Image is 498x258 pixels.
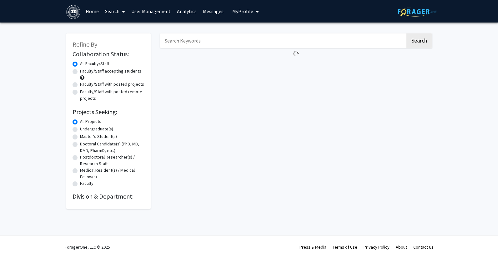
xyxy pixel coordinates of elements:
[80,180,93,187] label: Faculty
[80,141,144,154] label: Doctoral Candidate(s) (PhD, MD, DMD, PharmD, etc.)
[406,33,432,48] button: Search
[80,126,113,132] label: Undergraduate(s)
[80,118,101,125] label: All Projects
[80,68,141,74] label: Faculty/Staff accepting students
[299,244,326,250] a: Press & Media
[80,60,109,67] label: All Faculty/Staff
[73,40,97,48] span: Refine By
[333,244,357,250] a: Terms of Use
[80,133,117,140] label: Master's Student(s)
[160,33,405,48] input: Search Keywords
[200,0,227,22] a: Messages
[65,236,110,258] div: ForagerOne, LLC © 2025
[66,5,80,19] img: Brandeis University Logo
[128,0,174,22] a: User Management
[5,230,27,253] iframe: Chat
[160,59,432,73] nav: Page navigation
[232,8,253,14] span: My Profile
[73,193,144,200] h2: Division & Department:
[396,244,407,250] a: About
[73,50,144,58] h2: Collaboration Status:
[364,244,390,250] a: Privacy Policy
[80,154,144,167] label: Postdoctoral Researcher(s) / Research Staff
[80,81,144,88] label: Faculty/Staff with posted projects
[83,0,102,22] a: Home
[174,0,200,22] a: Analytics
[80,89,144,102] label: Faculty/Staff with posted remote projects
[398,7,437,17] img: ForagerOne Logo
[73,108,144,116] h2: Projects Seeking:
[290,48,301,59] img: Loading
[413,244,434,250] a: Contact Us
[102,0,128,22] a: Search
[80,167,144,180] label: Medical Resident(s) / Medical Fellow(s)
